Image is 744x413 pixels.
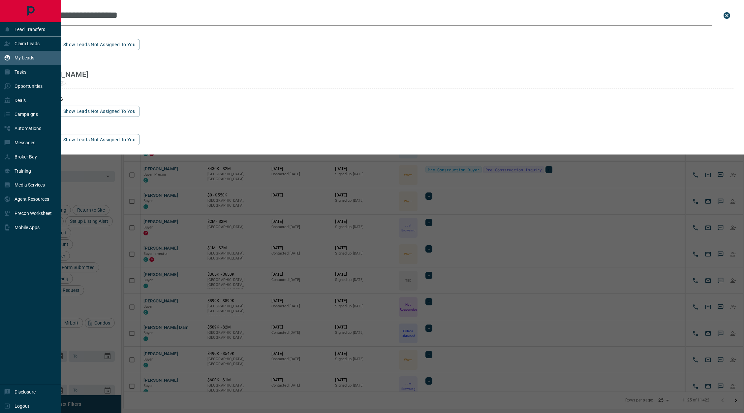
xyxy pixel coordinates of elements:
h3: email matches [25,58,733,63]
button: show leads not assigned to you [59,39,140,50]
button: close search bar [720,9,733,22]
h3: phone matches [25,96,733,102]
button: show leads not assigned to you [59,106,140,117]
h3: id matches [25,125,733,130]
h3: name matches [25,30,733,35]
button: show leads not assigned to you [59,134,140,145]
